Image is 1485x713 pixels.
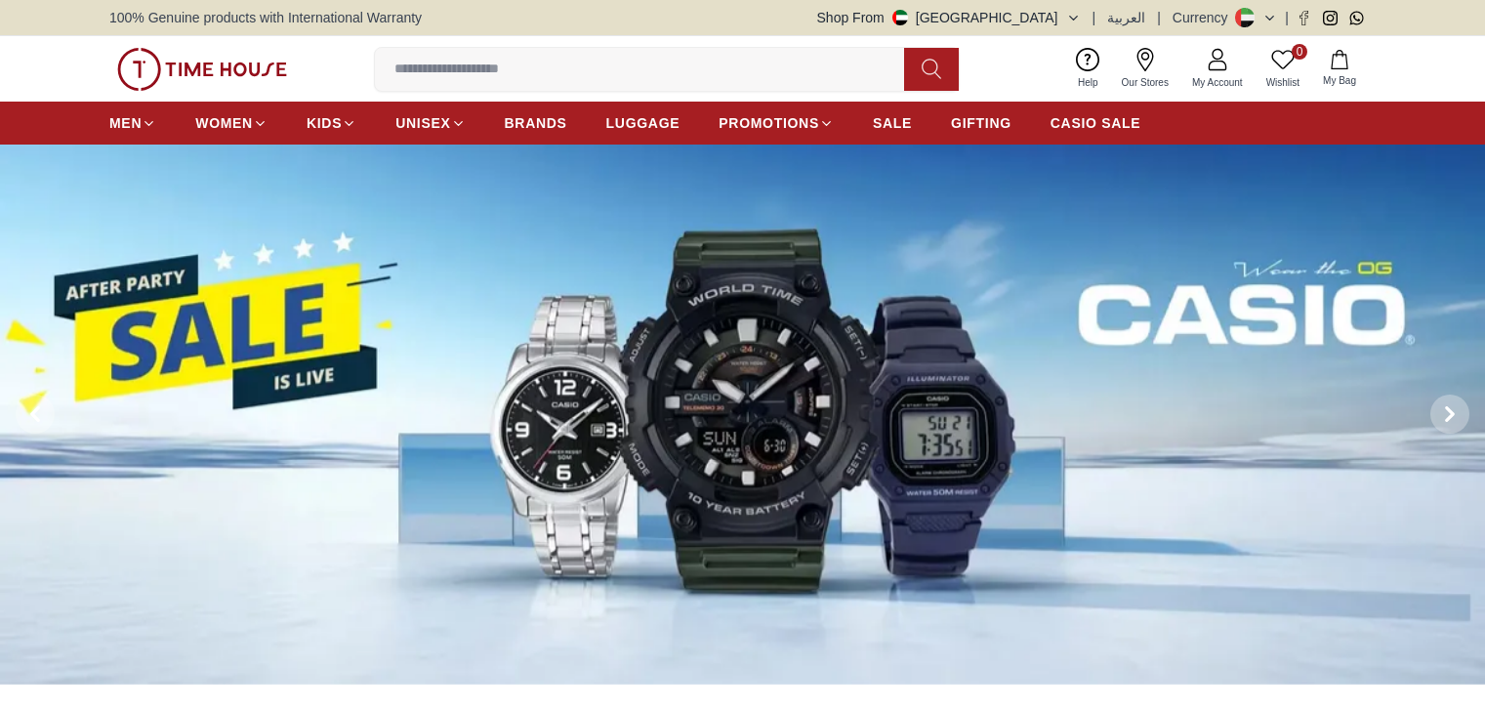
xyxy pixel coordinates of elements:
a: UNISEX [395,105,465,141]
a: SALE [873,105,912,141]
span: | [1093,8,1096,27]
a: LUGGAGE [606,105,681,141]
a: GIFTING [951,105,1011,141]
img: ... [117,48,287,91]
span: My Bag [1315,73,1364,88]
span: CASIO SALE [1051,113,1141,133]
img: United Arab Emirates [892,10,908,25]
span: Help [1070,75,1106,90]
button: My Bag [1311,46,1368,92]
span: KIDS [307,113,342,133]
span: UNISEX [395,113,450,133]
a: Help [1066,44,1110,94]
span: MEN [109,113,142,133]
a: Whatsapp [1349,11,1364,25]
span: 0 [1292,44,1307,60]
a: 0Wishlist [1255,44,1311,94]
a: PROMOTIONS [719,105,834,141]
span: Our Stores [1114,75,1176,90]
span: | [1285,8,1289,27]
span: SALE [873,113,912,133]
a: Facebook [1297,11,1311,25]
span: LUGGAGE [606,113,681,133]
a: MEN [109,105,156,141]
a: CASIO SALE [1051,105,1141,141]
span: 100% Genuine products with International Warranty [109,8,422,27]
div: Currency [1173,8,1236,27]
a: KIDS [307,105,356,141]
span: PROMOTIONS [719,113,819,133]
span: WOMEN [195,113,253,133]
a: Instagram [1323,11,1338,25]
a: Our Stores [1110,44,1180,94]
span: | [1157,8,1161,27]
span: BRANDS [505,113,567,133]
span: GIFTING [951,113,1011,133]
span: My Account [1184,75,1251,90]
button: العربية [1107,8,1145,27]
span: Wishlist [1258,75,1307,90]
a: WOMEN [195,105,268,141]
a: BRANDS [505,105,567,141]
button: Shop From[GEOGRAPHIC_DATA] [817,8,1081,27]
